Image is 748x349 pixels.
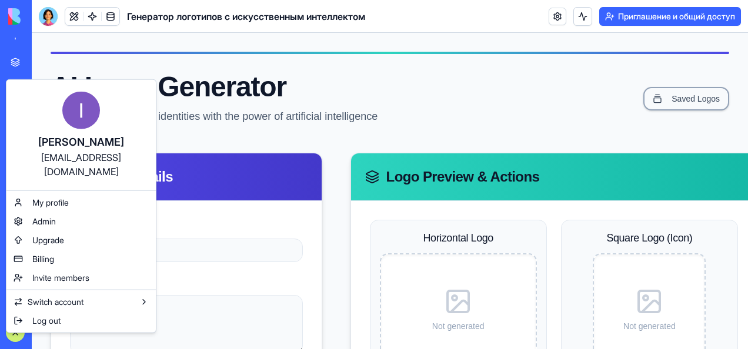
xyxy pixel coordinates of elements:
[18,150,144,179] div: [EMAIL_ADDRESS][DOMAIN_NAME]
[9,82,153,188] a: [PERSON_NAME][EMAIL_ADDRESS][DOMAIN_NAME]
[32,197,69,209] span: My profile
[9,193,153,212] a: My profile
[32,272,89,284] span: Invite members
[19,40,346,68] h1: AI Logo Generator
[400,287,453,299] span: Not generated
[38,246,109,255] label: Brand Description *
[62,92,100,129] img: ACg8ocL1678Eb9DLE2sd1B-_bHSjB9muAUVGiP6oEZRQWP3UEpwOsw=s96-c
[32,253,54,265] span: Billing
[9,250,153,269] a: Billing
[333,135,711,153] div: Logo Preview & Actions
[32,315,61,327] span: Log out
[28,296,84,308] span: Switch account
[539,197,696,213] label: Square Logo (Icon)
[32,216,56,227] span: Admin
[19,75,346,92] p: Create stunning brand identities with the power of artificial intelligence
[592,287,644,299] span: Not generated
[612,54,697,78] a: Saved Logos
[32,234,64,246] span: Upgrade
[18,134,144,150] div: [PERSON_NAME]
[9,212,153,231] a: Admin
[34,135,276,153] div: Brand Details
[38,189,90,199] label: Brand Name *
[9,269,153,287] a: Invite members
[348,197,505,213] label: Horizontal Logo
[9,231,153,250] a: Upgrade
